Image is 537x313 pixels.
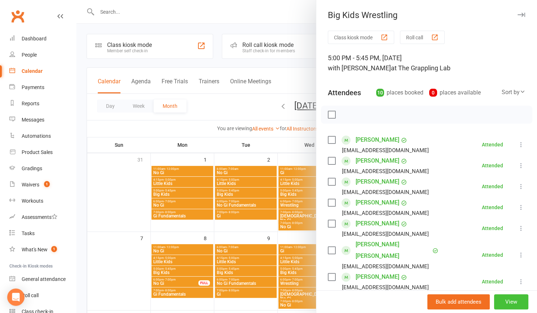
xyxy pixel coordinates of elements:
a: Tasks [9,225,76,242]
a: Roll call [9,287,76,304]
div: Reports [22,101,39,106]
div: [EMAIL_ADDRESS][DOMAIN_NAME] [342,146,429,155]
div: Attended [482,142,503,147]
a: Payments [9,79,76,96]
div: Waivers [22,182,39,188]
a: Clubworx [9,7,27,25]
a: [PERSON_NAME] [356,271,399,283]
div: places available [429,88,481,98]
div: Attended [482,279,503,284]
a: [PERSON_NAME] [356,197,399,208]
div: 5:00 PM - 5:45 PM, [DATE] [328,53,525,73]
div: General attendance [22,276,66,282]
div: [EMAIL_ADDRESS][DOMAIN_NAME] [342,208,429,218]
div: [EMAIL_ADDRESS][DOMAIN_NAME] [342,167,429,176]
div: places booked [376,88,423,98]
a: People [9,47,76,63]
div: [EMAIL_ADDRESS][DOMAIN_NAME] [342,229,429,239]
div: Gradings [22,166,42,171]
div: Attended [482,184,503,189]
a: Calendar [9,63,76,79]
a: [PERSON_NAME] [356,155,399,167]
div: [EMAIL_ADDRESS][DOMAIN_NAME] [342,188,429,197]
a: Messages [9,112,76,128]
div: Tasks [22,230,35,236]
div: Messages [22,117,44,123]
div: Attended [482,205,503,210]
span: 1 [51,246,57,252]
a: Dashboard [9,31,76,47]
button: Bulk add attendees [427,294,490,309]
div: Attended [482,252,503,257]
a: What's New1 [9,242,76,258]
button: View [494,294,528,309]
div: 10 [376,89,384,97]
a: Product Sales [9,144,76,160]
a: Automations [9,128,76,144]
div: Attendees [328,88,361,98]
div: Attended [482,226,503,231]
a: Gradings [9,160,76,177]
button: Class kiosk mode [328,31,394,44]
div: Assessments [22,214,57,220]
a: General attendance kiosk mode [9,271,76,287]
span: at The Grappling Lab [391,64,450,72]
a: Reports [9,96,76,112]
div: Open Intercom Messenger [7,288,25,306]
div: Workouts [22,198,43,204]
a: [PERSON_NAME] [356,134,399,146]
div: [EMAIL_ADDRESS][DOMAIN_NAME] [342,283,429,292]
div: Big Kids Wrestling [316,10,537,20]
a: Waivers 1 [9,177,76,193]
a: [PERSON_NAME] [356,176,399,188]
div: People [22,52,37,58]
div: Payments [22,84,44,90]
span: with [PERSON_NAME] [328,64,391,72]
div: [EMAIL_ADDRESS][DOMAIN_NAME] [342,262,429,271]
a: [PERSON_NAME] [356,218,399,229]
div: Product Sales [22,149,53,155]
a: Assessments [9,209,76,225]
div: 0 [429,89,437,97]
a: [PERSON_NAME] [PERSON_NAME] [356,239,431,262]
div: Attended [482,163,503,168]
div: Dashboard [22,36,47,41]
div: What's New [22,247,48,252]
div: Roll call [22,292,39,298]
div: Automations [22,133,51,139]
a: Workouts [9,193,76,209]
button: Roll call [400,31,445,44]
div: Sort by [502,88,525,97]
span: 1 [44,181,50,187]
div: Calendar [22,68,43,74]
